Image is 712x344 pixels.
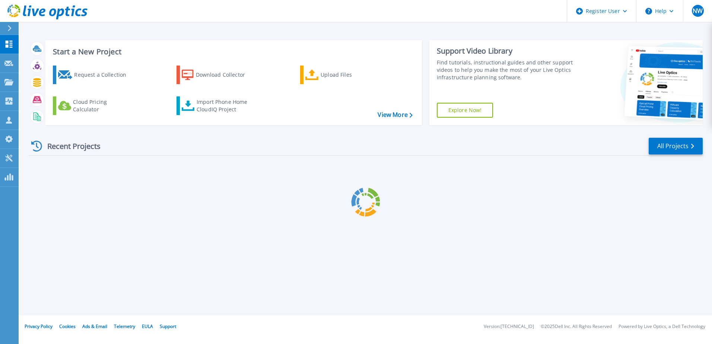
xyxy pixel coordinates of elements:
a: Cookies [59,323,76,329]
div: Cloud Pricing Calculator [73,98,133,113]
h3: Start a New Project [53,48,412,56]
a: View More [378,111,412,118]
a: All Projects [649,138,703,155]
div: Import Phone Home CloudIQ Project [197,98,255,113]
div: Find tutorials, instructional guides and other support videos to help you make the most of your L... [437,59,576,81]
a: Privacy Policy [25,323,53,329]
a: Request a Collection [53,66,136,84]
li: Version: [TECHNICAL_ID] [484,324,534,329]
li: Powered by Live Optics, a Dell Technology [619,324,705,329]
a: Download Collector [177,66,260,84]
a: EULA [142,323,153,329]
a: Cloud Pricing Calculator [53,96,136,115]
a: Upload Files [300,66,383,84]
div: Request a Collection [74,67,134,82]
div: Upload Files [321,67,380,82]
a: Telemetry [114,323,135,329]
li: © 2025 Dell Inc. All Rights Reserved [541,324,612,329]
a: Support [160,323,176,329]
div: Support Video Library [437,46,576,56]
a: Explore Now! [437,103,493,118]
div: Download Collector [196,67,255,82]
span: NW [693,8,703,14]
a: Ads & Email [82,323,107,329]
div: Recent Projects [29,137,111,155]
